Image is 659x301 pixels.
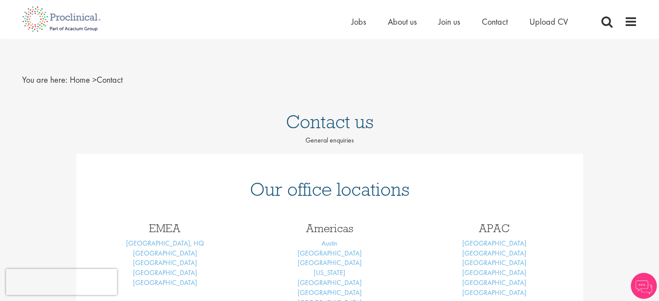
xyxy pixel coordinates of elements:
a: [GEOGRAPHIC_DATA] [133,268,197,277]
h3: APAC [419,223,570,234]
a: breadcrumb link to Home [70,74,90,85]
a: [GEOGRAPHIC_DATA], HQ [126,239,204,248]
a: [GEOGRAPHIC_DATA] [133,258,197,267]
a: Join us [438,16,460,27]
a: [GEOGRAPHIC_DATA] [462,239,526,248]
img: Chatbot [631,273,657,299]
a: [GEOGRAPHIC_DATA] [298,249,362,258]
h3: EMEA [89,223,241,234]
a: [GEOGRAPHIC_DATA] [462,258,526,267]
a: [GEOGRAPHIC_DATA] [298,278,362,287]
a: [GEOGRAPHIC_DATA] [133,249,197,258]
span: You are here: [22,74,68,85]
a: Austin [321,239,338,248]
a: [GEOGRAPHIC_DATA] [462,268,526,277]
span: > [92,74,97,85]
a: [GEOGRAPHIC_DATA] [298,288,362,297]
a: [US_STATE] [314,268,345,277]
a: Contact [482,16,508,27]
span: Contact [70,74,123,85]
a: Jobs [351,16,366,27]
a: [GEOGRAPHIC_DATA] [462,278,526,287]
a: [GEOGRAPHIC_DATA] [462,249,526,258]
a: About us [388,16,417,27]
iframe: reCAPTCHA [6,269,117,295]
a: [GEOGRAPHIC_DATA] [462,288,526,297]
h3: Americas [254,223,406,234]
a: Upload CV [529,16,568,27]
a: [GEOGRAPHIC_DATA] [298,258,362,267]
a: [GEOGRAPHIC_DATA] [133,278,197,287]
h1: Our office locations [89,180,570,199]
